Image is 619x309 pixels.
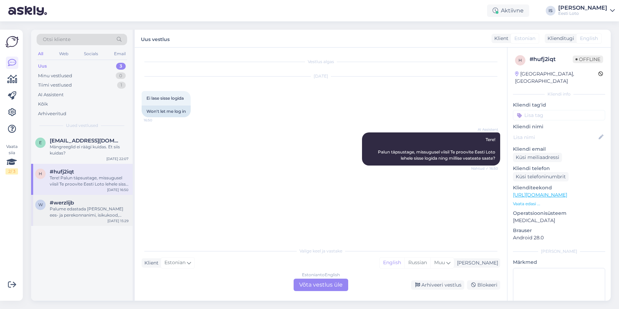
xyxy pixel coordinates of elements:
label: Uus vestlus [141,34,170,43]
div: IS [546,6,555,16]
div: Uus [38,63,47,70]
div: 2 / 3 [6,168,18,175]
div: Aktiivne [487,4,529,17]
div: [PERSON_NAME] [454,259,498,267]
div: Arhiveeritud [38,110,66,117]
div: [DATE] 16:50 [107,187,128,192]
div: Klient [492,35,508,42]
input: Lisa tag [513,110,605,120]
input: Lisa nimi [513,133,597,141]
span: Nähtud ✓ 16:50 [471,166,498,171]
div: Valige keel ja vastake [142,248,500,254]
p: Brauser [513,227,605,234]
p: Operatsioonisüsteem [513,210,605,217]
p: Android 28.0 [513,234,605,241]
div: [PERSON_NAME] [513,248,605,255]
div: Küsi meiliaadressi [513,153,562,162]
div: Kõik [38,101,48,108]
div: Blokeeri [467,280,500,290]
p: Vaata edasi ... [513,201,605,207]
div: Mängreeglid ei räägi kuidas. Et siis kuidas? [50,144,128,156]
p: [MEDICAL_DATA] [513,217,605,224]
a: [URL][DOMAIN_NAME] [513,192,567,198]
span: #hufj2iqt [50,169,74,175]
span: Uued vestlused [66,122,98,129]
div: Klienditugi [545,35,574,42]
span: Offline [573,56,603,63]
div: Tere! Palun täpsustage, missugusel viisil Te proovite Eesti Loto lehele sisse logida ning millise... [50,175,128,187]
div: Küsi telefoninumbrit [513,172,569,181]
div: Eesti Loto [558,11,607,16]
div: Vaata siia [6,143,18,175]
p: Klienditeekond [513,184,605,191]
span: #werzlijb [50,200,74,206]
div: Won't let me log in [142,106,191,117]
div: 0 [116,72,126,79]
div: Võta vestlus üle [294,279,348,291]
div: [DATE] [142,73,500,79]
span: Otsi kliente [43,36,70,43]
p: Märkmed [513,259,605,266]
div: [DATE] 15:29 [107,218,128,223]
span: AI Assistent [472,127,498,132]
span: enzuvsaun@gmail.com [50,138,122,144]
div: Russian [404,258,430,268]
span: Muu [434,259,445,266]
p: Kliendi nimi [513,123,605,130]
div: [DATE] 22:07 [106,156,128,161]
p: Kliendi email [513,146,605,153]
div: Tiimi vestlused [38,82,72,89]
p: Kliendi telefon [513,165,605,172]
span: h [518,58,522,63]
span: e [39,140,42,145]
div: 1 [117,82,126,89]
div: Web [58,49,70,58]
div: Socials [83,49,99,58]
a: [PERSON_NAME]Eesti Loto [558,5,615,16]
div: All [37,49,45,58]
span: h [39,171,42,176]
div: AI Assistent [38,91,64,98]
span: English [580,35,598,42]
div: # hufj2iqt [530,55,573,63]
div: [GEOGRAPHIC_DATA], [GEOGRAPHIC_DATA] [515,70,598,85]
p: Kliendi tag'id [513,101,605,109]
div: Minu vestlused [38,72,72,79]
span: Estonian [164,259,185,267]
div: 3 [116,63,126,70]
img: Askly Logo [6,35,19,48]
div: Palume edastada [PERSON_NAME] ees- ja perekonnanimi, isikukood, pank, [PERSON_NAME] [PERSON_NAME]... [50,206,128,218]
div: Vestlus algas [142,59,500,65]
span: Estonian [514,35,535,42]
div: Email [113,49,127,58]
div: Kliendi info [513,91,605,97]
div: [PERSON_NAME] [558,5,607,11]
div: Estonian to English [302,272,340,278]
span: w [38,202,43,207]
div: Klient [142,259,159,267]
span: 16:50 [144,118,170,123]
div: English [380,258,404,268]
span: Ei lase sisse logida [146,96,184,101]
div: Arhiveeri vestlus [411,280,464,290]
